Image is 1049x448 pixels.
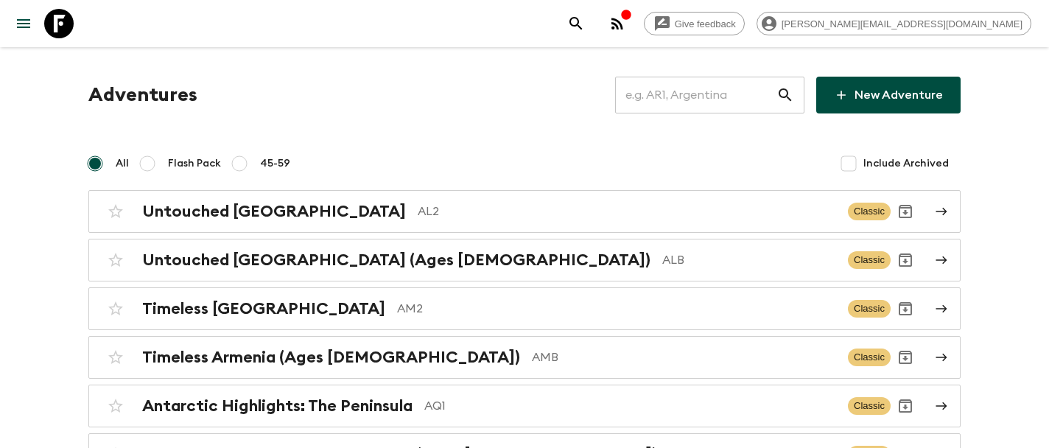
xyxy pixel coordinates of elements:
h2: Untouched [GEOGRAPHIC_DATA] (Ages [DEMOGRAPHIC_DATA]) [142,251,650,270]
span: Classic [848,397,891,415]
a: Antarctic Highlights: The PeninsulaAQ1ClassicArchive [88,385,961,427]
h2: Untouched [GEOGRAPHIC_DATA] [142,202,406,221]
span: Classic [848,300,891,318]
p: AQ1 [424,397,836,415]
span: Classic [848,251,891,269]
p: ALB [662,251,836,269]
span: Classic [848,349,891,366]
span: Give feedback [667,18,744,29]
span: All [116,156,129,171]
span: [PERSON_NAME][EMAIL_ADDRESS][DOMAIN_NAME] [773,18,1031,29]
h1: Adventures [88,80,197,110]
h2: Timeless [GEOGRAPHIC_DATA] [142,299,385,318]
button: Archive [891,391,920,421]
button: menu [9,9,38,38]
button: Archive [891,343,920,372]
span: 45-59 [260,156,290,171]
span: Include Archived [863,156,949,171]
span: Classic [848,203,891,220]
a: Give feedback [644,12,745,35]
button: Archive [891,197,920,226]
div: [PERSON_NAME][EMAIL_ADDRESS][DOMAIN_NAME] [757,12,1031,35]
p: AM2 [397,300,836,318]
p: AMB [532,349,836,366]
input: e.g. AR1, Argentina [615,74,776,116]
button: Archive [891,294,920,323]
a: Untouched [GEOGRAPHIC_DATA] (Ages [DEMOGRAPHIC_DATA])ALBClassicArchive [88,239,961,281]
a: Timeless Armenia (Ages [DEMOGRAPHIC_DATA])AMBClassicArchive [88,336,961,379]
span: Flash Pack [168,156,221,171]
a: Untouched [GEOGRAPHIC_DATA]AL2ClassicArchive [88,190,961,233]
p: AL2 [418,203,836,220]
button: Archive [891,245,920,275]
a: New Adventure [816,77,961,113]
a: Timeless [GEOGRAPHIC_DATA]AM2ClassicArchive [88,287,961,330]
h2: Antarctic Highlights: The Peninsula [142,396,413,416]
button: search adventures [561,9,591,38]
h2: Timeless Armenia (Ages [DEMOGRAPHIC_DATA]) [142,348,520,367]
